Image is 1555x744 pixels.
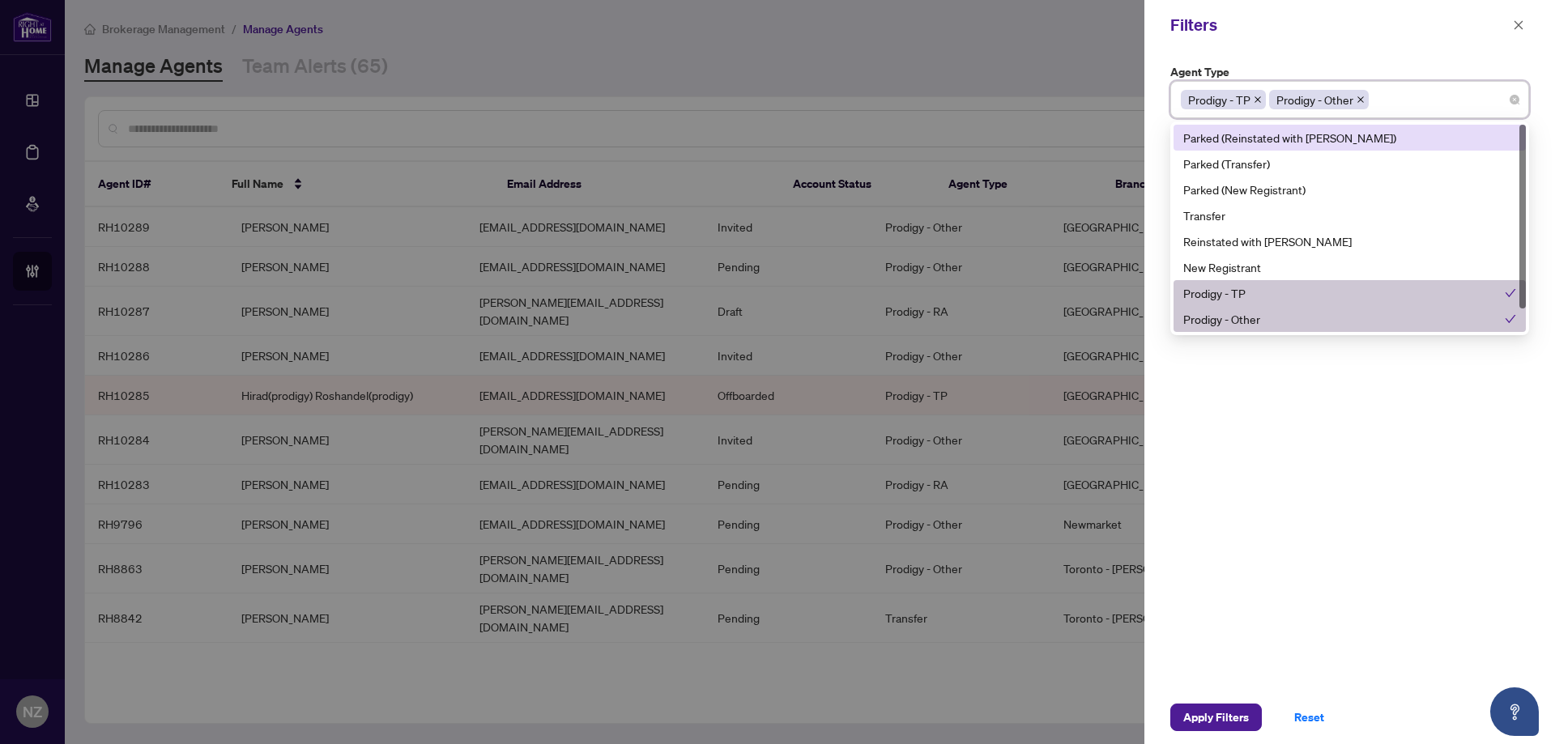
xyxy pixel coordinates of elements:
[1505,287,1516,299] span: check
[1183,181,1516,198] div: Parked (New Registrant)
[1170,704,1262,731] button: Apply Filters
[1276,91,1353,108] span: Prodigy - Other
[1183,310,1505,328] div: Prodigy - Other
[1181,90,1266,109] span: Prodigy - TP
[1505,313,1516,325] span: check
[1174,176,1526,202] div: Parked (New Registrant)
[1510,95,1519,104] span: close-circle
[1269,90,1369,109] span: Prodigy - Other
[1170,13,1508,37] div: Filters
[1490,687,1539,736] button: Open asap
[1174,125,1526,151] div: Parked (Reinstated with RAHR)
[1183,206,1516,224] div: Transfer
[1170,63,1529,81] label: Agent Type
[1174,280,1526,306] div: Prodigy - TP
[1183,258,1516,276] div: New Registrant
[1183,129,1516,147] div: Parked (Reinstated with [PERSON_NAME])
[1174,306,1526,332] div: Prodigy - Other
[1174,202,1526,228] div: Transfer
[1281,704,1337,731] button: Reset
[1294,704,1324,730] span: Reset
[1513,19,1524,31] span: close
[1254,96,1262,104] span: close
[1174,254,1526,280] div: New Registrant
[1174,228,1526,254] div: Reinstated with RAHR
[1183,232,1516,250] div: Reinstated with [PERSON_NAME]
[1183,155,1516,172] div: Parked (Transfer)
[1183,284,1505,302] div: Prodigy - TP
[1357,96,1365,104] span: close
[1183,704,1249,730] span: Apply Filters
[1174,151,1526,176] div: Parked (Transfer)
[1188,91,1250,108] span: Prodigy - TP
